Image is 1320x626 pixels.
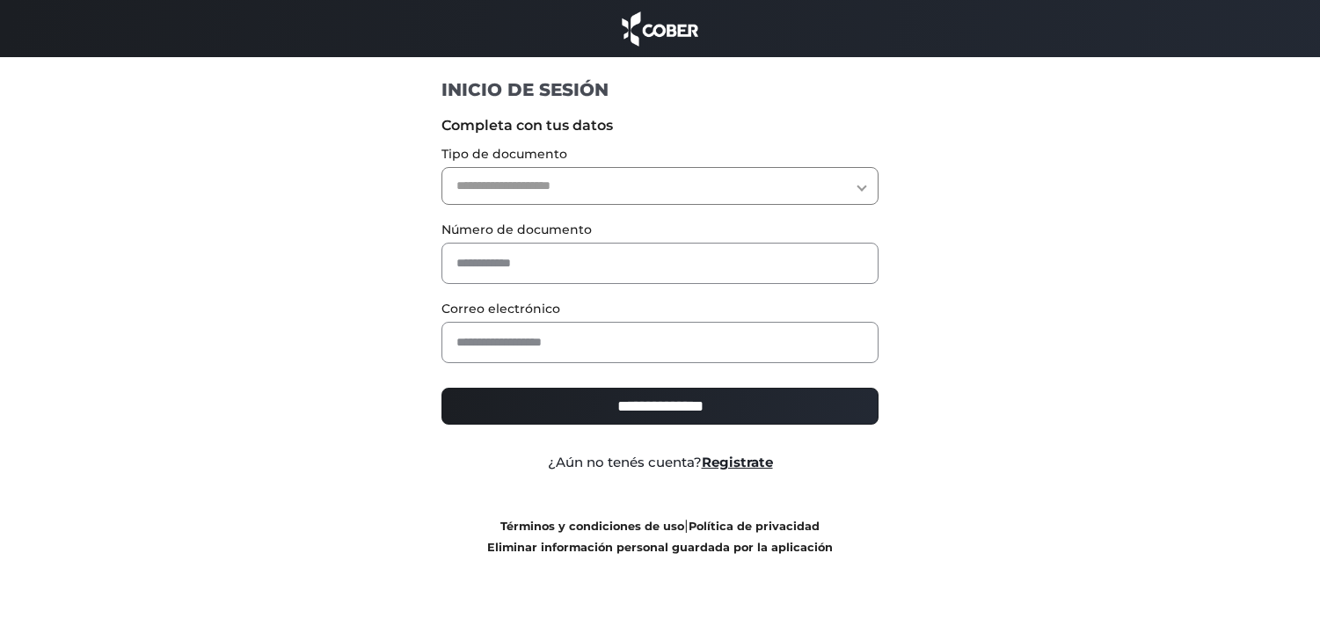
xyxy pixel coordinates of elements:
a: Política de privacidad [689,520,820,533]
label: Tipo de documento [441,145,879,164]
img: cober_marca.png [617,9,704,48]
label: Completa con tus datos [441,115,879,136]
a: Términos y condiciones de uso [500,520,684,533]
label: Correo electrónico [441,300,879,318]
div: ¿Aún no tenés cuenta? [428,453,892,473]
label: Número de documento [441,221,879,239]
h1: INICIO DE SESIÓN [441,78,879,101]
a: Eliminar información personal guardada por la aplicación [487,541,833,554]
a: Registrate [702,454,773,470]
div: | [428,515,892,557]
